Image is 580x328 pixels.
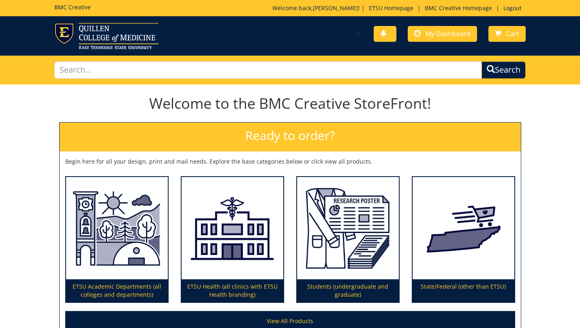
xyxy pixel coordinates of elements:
[488,26,526,42] a: Cart
[421,4,496,12] a: BMC Creative Homepage
[297,279,399,302] p: Students (undergraduate and graduate)
[413,279,514,302] p: State/Federal (other than ETSU)
[182,177,283,279] img: ETSU Health (all clinics with ETSU Health branding)
[297,177,399,279] img: Students (undergraduate and graduate)
[313,4,358,12] a: [PERSON_NAME]
[365,4,417,12] a: ETSU Homepage
[54,4,91,10] h5: BMC Creative
[426,29,471,38] span: My Dashboard
[408,26,477,42] a: My Dashboard
[65,158,515,166] p: Begin here for all your design, print and mail needs. Explore the base categories below or click ...
[499,4,526,12] a: Logout
[54,23,158,49] img: ETSU logo
[59,95,521,112] h1: Welcome to the BMC Creative StoreFront!
[66,177,168,279] img: ETSU Academic Departments (all colleges and departments)
[66,177,168,302] a: ETSU Academic Departments (all colleges and departments)
[297,177,399,302] a: Students (undergraduate and graduate)
[182,279,283,302] p: ETSU Health (all clinics with ETSU Health branding)
[506,29,519,38] span: Cart
[60,123,521,151] h2: Ready to order?
[66,279,168,302] p: ETSU Academic Departments (all colleges and departments)
[413,177,514,302] a: State/Federal (other than ETSU)
[413,177,514,279] img: State/Federal (other than ETSU)
[54,61,482,79] input: Search...
[272,4,526,12] p: Welcome back, ! | | |
[482,61,526,79] button: Search
[182,177,283,302] a: ETSU Health (all clinics with ETSU Health branding)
